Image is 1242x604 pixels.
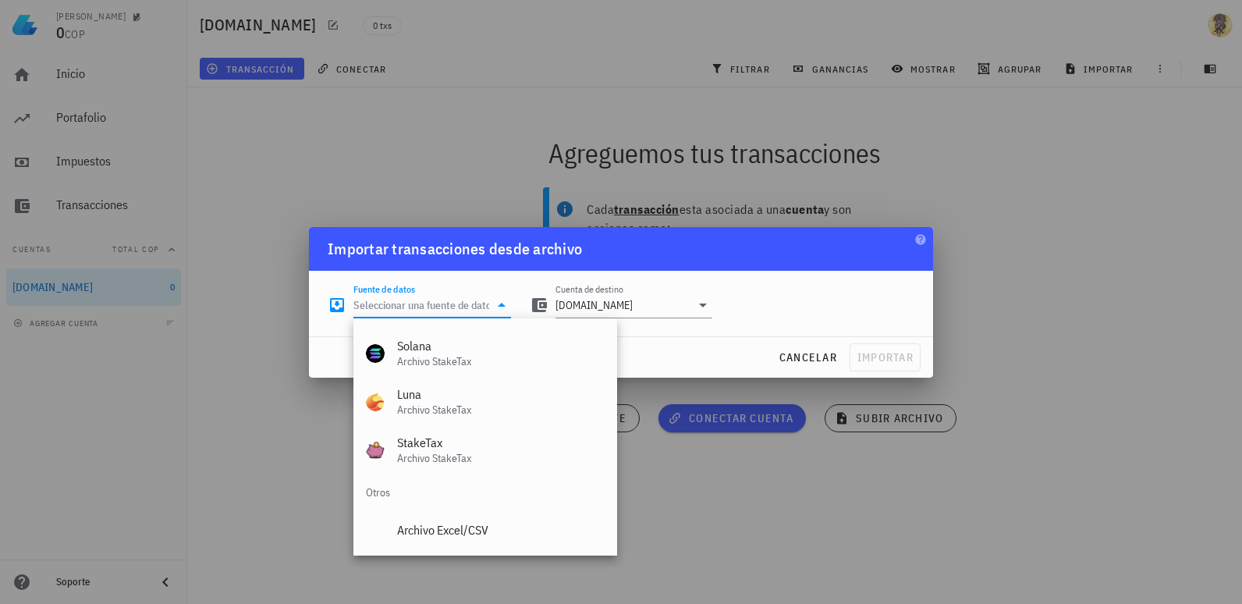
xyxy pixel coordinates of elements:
[397,339,605,354] div: Solana
[328,236,582,261] div: Importar transacciones desde archivo
[353,283,415,295] label: Fuente de datos
[555,283,623,295] label: Cuenta de destino
[397,387,605,402] div: Luna
[779,350,837,364] span: cancelar
[397,523,605,538] div: Archivo Excel/CSV
[353,293,489,318] input: Seleccionar una fuente de datos
[397,355,605,368] div: Archivo StakeTax
[772,343,843,371] button: cancelar
[397,403,605,417] div: Archivo StakeTax
[397,452,605,465] div: Archivo StakeTax
[397,435,605,450] div: StakeTax
[353,474,617,512] div: Otros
